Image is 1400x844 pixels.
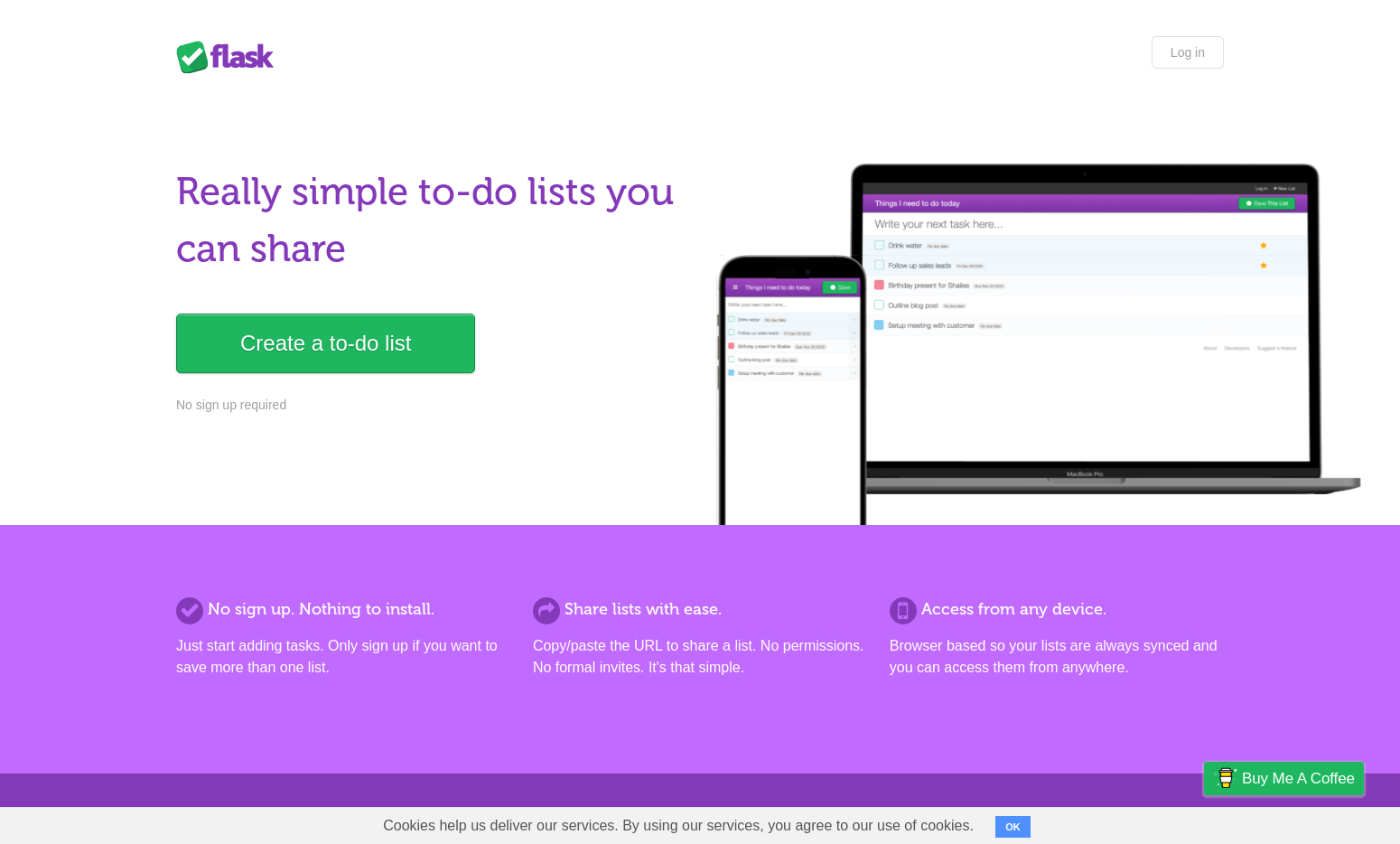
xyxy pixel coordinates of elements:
span: Buy me a coffee [1242,763,1355,794]
p: Copy/paste the URL to share a list. No permissions. No formal invites. It's that simple. [533,635,867,679]
span: Cookies help us deliver our services. By using our services, you agree to our use of cookies. [365,808,992,844]
p: No sign up required [176,396,689,415]
img: Buy me a coffee [1213,763,1237,793]
h1: Really simple to-do lists you can share [176,164,689,277]
p: Just start adding tasks. Only sign up if you want to save more than one list. [176,635,510,679]
h2: No sign up. Nothing to install. [176,597,510,622]
a: Create a to-do list [176,314,475,373]
div: Flask Lists [176,41,285,73]
h2: Share lists with ease. [533,597,867,622]
h2: Access from any device. [890,597,1224,622]
button: OK [995,816,1031,838]
a: Buy me a coffee [1204,762,1364,795]
p: Browser based so your lists are always synced and you can access them from anywhere. [890,635,1224,679]
a: Log in [1152,36,1224,69]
